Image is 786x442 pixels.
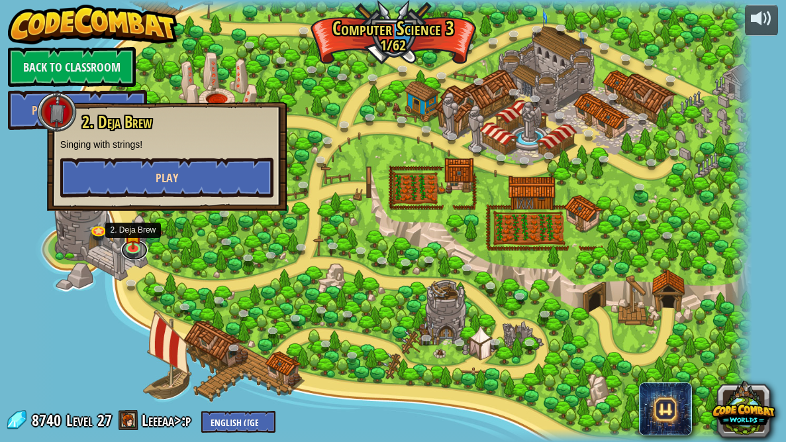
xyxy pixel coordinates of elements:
span: 27 [97,410,112,431]
span: 8740 [32,410,65,431]
img: CodeCombat - Learn how to code by playing a game [8,5,177,44]
span: 2. Deja Brew [82,111,152,133]
button: Adjust volume [745,5,778,36]
button: Play [60,158,273,197]
a: Play Golden Goal [8,90,147,130]
span: Level [66,410,93,431]
a: Back to Classroom [8,47,136,87]
a: Leeeaa>:p [142,410,195,431]
span: Play [156,170,178,186]
p: Singing with strings! [60,138,273,151]
img: level-banner-started.png [124,219,142,249]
